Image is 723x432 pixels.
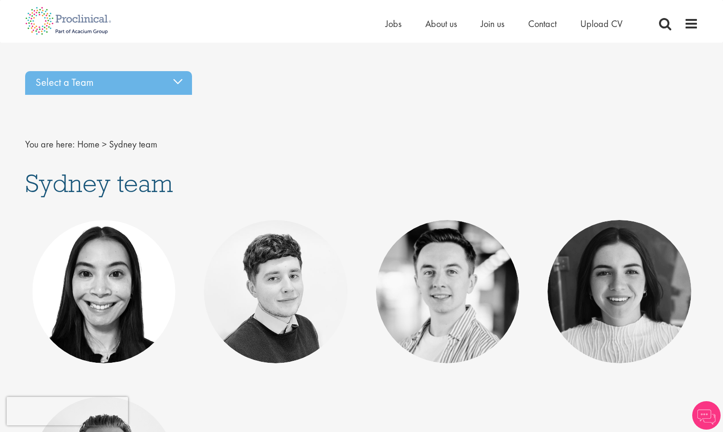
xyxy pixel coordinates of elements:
span: You are here: [25,138,75,150]
span: Sydney team [109,138,157,150]
a: Contact [528,18,557,30]
span: Sydney team [25,167,173,199]
iframe: reCAPTCHA [7,397,128,425]
a: Join us [481,18,504,30]
span: > [102,138,107,150]
a: About us [425,18,457,30]
div: Select a Team [25,71,192,95]
a: Upload CV [580,18,622,30]
img: Chatbot [692,401,721,430]
a: breadcrumb link [77,138,100,150]
a: Jobs [385,18,402,30]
